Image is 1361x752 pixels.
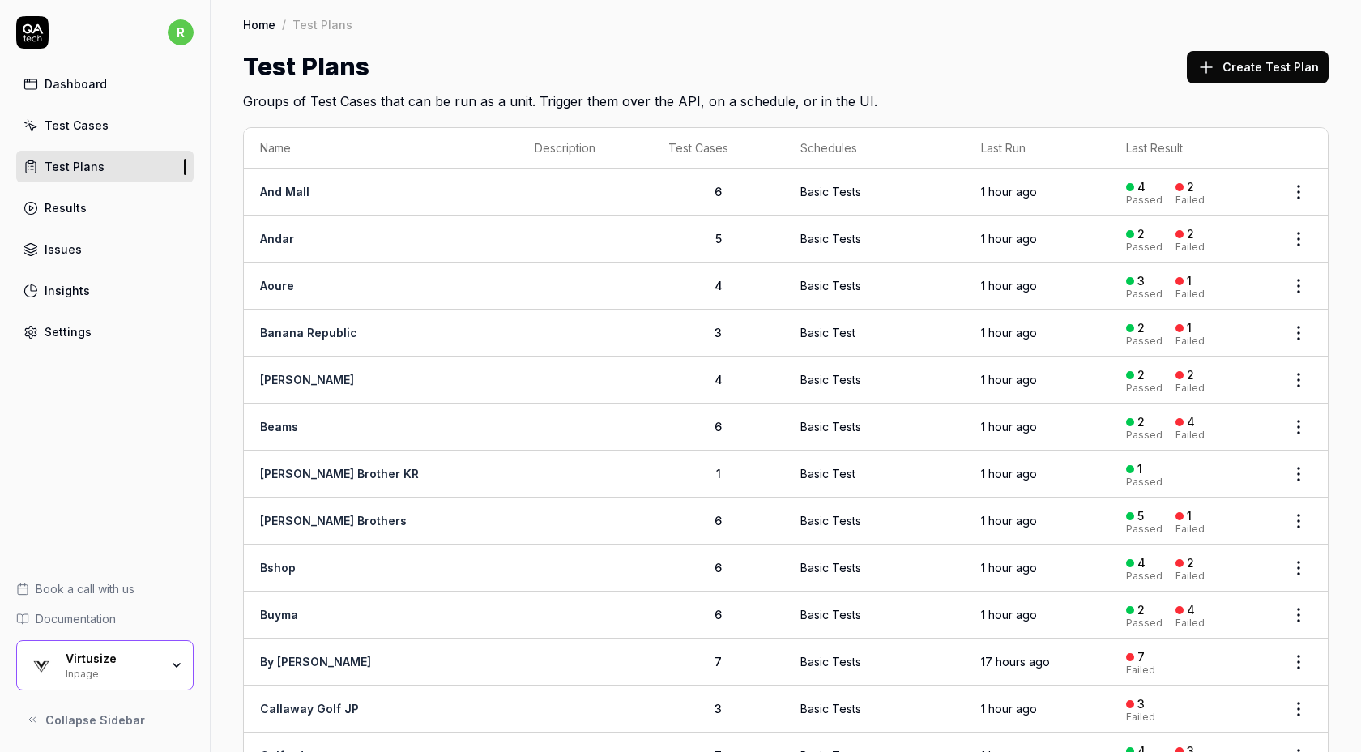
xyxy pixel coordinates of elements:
[1175,242,1205,252] div: Failed
[36,580,134,597] span: Book a call with us
[45,323,92,340] div: Settings
[1187,509,1192,523] div: 1
[1137,180,1146,194] div: 4
[1126,618,1163,628] div: Passed
[16,580,194,597] a: Book a call with us
[1126,571,1163,581] div: Passed
[260,279,294,293] a: Aoure
[715,279,723,293] span: 4
[800,606,861,623] div: Basic Tests
[1187,274,1192,288] div: 1
[45,199,87,216] div: Results
[1137,368,1145,382] div: 2
[1187,603,1195,617] div: 4
[1187,227,1194,241] div: 2
[981,561,1037,575] time: 1 hour ago
[1137,415,1145,429] div: 2
[260,373,354,387] a: [PERSON_NAME]
[1137,650,1145,664] div: 7
[244,128,518,169] th: Name
[1110,128,1269,169] th: Last Result
[260,514,407,528] a: [PERSON_NAME] Brothers
[1137,509,1144,523] div: 5
[168,16,194,49] button: r
[1126,524,1163,534] div: Passed
[168,19,194,45] span: r
[16,275,194,306] a: Insights
[981,467,1037,481] time: 1 hour ago
[981,420,1037,434] time: 1 hour ago
[1137,462,1142,476] div: 1
[1175,430,1205,440] div: Failed
[1175,289,1205,299] div: Failed
[16,68,194,100] a: Dashboard
[518,128,652,169] th: Description
[66,666,160,679] div: Inpage
[981,608,1037,622] time: 1 hour ago
[260,561,296,575] a: Bshop
[800,371,861,388] div: Basic Tests
[1175,383,1205,393] div: Failed
[1175,524,1205,534] div: Failed
[292,16,352,32] div: Test Plans
[1126,665,1155,675] div: Failed
[66,652,160,666] div: Virtusize
[1187,368,1194,382] div: 2
[1187,51,1329,83] button: Create Test Plan
[715,420,722,434] span: 6
[981,185,1037,199] time: 1 hour ago
[45,75,107,92] div: Dashboard
[16,610,194,627] a: Documentation
[715,655,722,669] span: 7
[1187,415,1195,429] div: 4
[1137,227,1145,241] div: 2
[800,559,861,576] div: Basic Tests
[652,128,785,169] th: Test Cases
[282,16,286,32] div: /
[45,241,82,258] div: Issues
[981,514,1037,528] time: 1 hour ago
[36,610,116,627] span: Documentation
[1126,195,1163,205] div: Passed
[1126,383,1163,393] div: Passed
[243,85,1329,111] h2: Groups of Test Cases that can be run as a unit. Trigger them over the API, on a schedule, or in t...
[800,324,855,341] div: Basic Test
[1137,697,1145,711] div: 3
[715,514,722,528] span: 6
[260,326,357,340] a: Banana Republic
[45,117,109,134] div: Test Cases
[981,373,1037,387] time: 1 hour ago
[1175,195,1205,205] div: Failed
[981,326,1037,340] time: 1 hour ago
[260,702,359,716] a: Callaway Golf JP
[800,653,861,670] div: Basic Tests
[16,703,194,736] button: Collapse Sidebar
[16,109,194,141] a: Test Cases
[715,608,722,622] span: 6
[1187,556,1194,570] div: 2
[1126,430,1163,440] div: Passed
[1187,180,1194,194] div: 2
[800,277,861,294] div: Basic Tests
[260,232,294,246] a: Andar
[715,373,723,387] span: 4
[260,185,309,199] a: And Mall
[800,418,861,435] div: Basic Tests
[45,711,145,728] span: Collapse Sidebar
[16,640,194,690] button: Virtusize LogoVirtusizeInpage
[716,467,721,481] span: 1
[16,192,194,224] a: Results
[1175,336,1205,346] div: Failed
[715,326,722,340] span: 3
[715,561,722,575] span: 6
[16,233,194,265] a: Issues
[1137,556,1146,570] div: 4
[1137,274,1145,288] div: 3
[27,651,56,680] img: Virtusize Logo
[800,512,861,529] div: Basic Tests
[243,16,275,32] a: Home
[715,702,722,716] span: 3
[981,655,1050,669] time: 17 hours ago
[260,608,298,622] a: Buyma
[800,183,861,200] div: Basic Tests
